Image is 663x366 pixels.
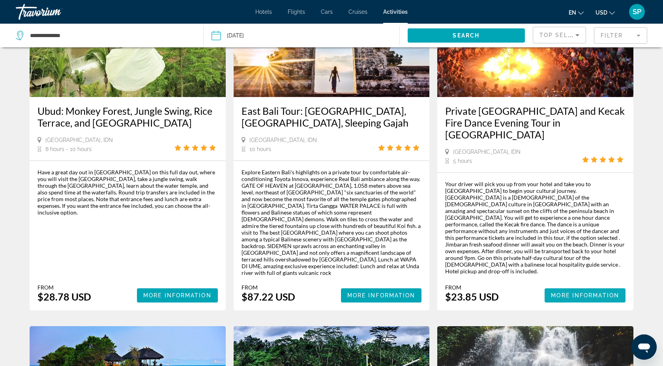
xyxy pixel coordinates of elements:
[445,284,499,291] div: From
[627,4,647,20] button: User Menu
[569,7,584,18] button: Change language
[37,284,91,291] div: From
[408,28,525,43] button: Search
[137,288,218,303] button: More Information
[569,9,576,16] span: en
[545,288,626,303] button: More Information
[348,9,367,15] a: Cruises
[453,158,472,164] span: 5 hours
[37,105,218,129] a: Ubud: Monkey Forest, Jungle Swing, Rice Terrace, and [GEOGRAPHIC_DATA]
[16,2,95,22] a: Travorium
[242,284,295,291] div: From
[445,105,626,140] a: Private [GEOGRAPHIC_DATA] and Kecak Fire Dance Evening Tour in [GEOGRAPHIC_DATA]
[288,9,305,15] a: Flights
[445,181,626,274] div: Your driver will pick you up from your hotel and take you to [GEOGRAPHIC_DATA] to begin your cult...
[321,9,333,15] a: Cars
[596,7,615,18] button: Change currency
[143,292,212,299] span: More Information
[594,27,647,44] button: Filter
[633,8,641,16] span: SP
[453,32,479,39] span: Search
[453,149,521,155] span: [GEOGRAPHIC_DATA], IDN
[45,137,113,143] span: [GEOGRAPHIC_DATA], IDN
[249,137,317,143] span: [GEOGRAPHIC_DATA], IDN
[212,24,399,47] button: Date: Sep 17, 2025
[341,288,422,303] button: More Information
[255,9,272,15] a: Hotels
[551,292,619,299] span: More Information
[445,291,499,303] div: $23.85 USD
[539,30,579,40] mat-select: Sort by
[539,32,584,38] span: Top Sellers
[242,291,295,303] div: $87.22 USD
[45,146,92,152] span: 8 hours - 10 hours
[37,169,218,216] div: Have a great day out in [GEOGRAPHIC_DATA] on this full day out, where you will visit the [GEOGRAP...
[242,105,422,129] a: East Bali Tour: [GEOGRAPHIC_DATA], [GEOGRAPHIC_DATA], Sleeping Gajah
[383,9,408,15] a: Activities
[347,292,416,299] span: More Information
[37,291,91,303] div: $28.78 USD
[249,146,271,152] span: 10 hours
[242,169,422,276] div: Explore Eastern Bali's highlights on a private tour by comfortable air-conditioning Toyota Innova...
[596,9,607,16] span: USD
[631,334,657,360] iframe: Button to launch messaging window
